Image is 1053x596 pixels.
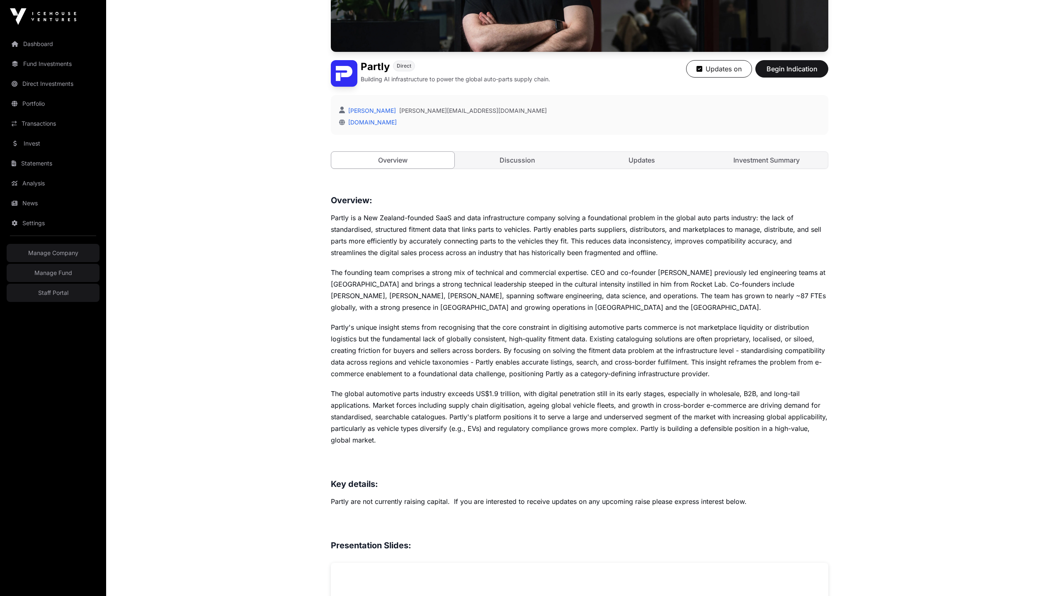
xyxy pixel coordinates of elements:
p: The global automotive parts industry exceeds US$1.9 trillion, with digital penetration still in i... [331,388,828,446]
img: Partly [331,60,357,87]
a: Fund Investments [7,55,99,73]
a: [PERSON_NAME][EMAIL_ADDRESS][DOMAIN_NAME] [399,107,547,115]
a: Manage Company [7,244,99,262]
a: Transactions [7,114,99,133]
iframe: Chat Widget [1012,556,1053,596]
a: Investment Summary [705,152,828,168]
a: Overview [331,151,455,169]
a: [DOMAIN_NAME] [345,119,397,126]
h3: Key details: [331,477,828,491]
a: News [7,194,99,212]
a: Statements [7,154,99,173]
h3: Presentation Slides: [331,539,828,552]
a: Discussion [456,152,579,168]
a: Direct Investments [7,75,99,93]
a: Settings [7,214,99,232]
p: Partly's unique insight stems from recognising that the core constraint in digitising automotive ... [331,321,828,379]
a: Manage Fund [7,264,99,282]
a: Invest [7,134,99,153]
a: Begin Indication [755,68,828,77]
a: Dashboard [7,35,99,53]
button: Updates on [686,60,752,78]
p: Building AI infrastructure to power the global auto-parts supply chain. [361,75,550,83]
span: Begin Indication [766,64,818,74]
a: Staff Portal [7,284,99,302]
a: Updates [580,152,704,168]
a: Analysis [7,174,99,192]
p: Partly is a New Zealand-founded SaaS and data infrastructure company solving a foundational probl... [331,212,828,258]
p: The founding team comprises a strong mix of technical and commercial expertise. CEO and co-founde... [331,267,828,313]
p: Partly are not currently raising capital. If you are interested to receive updates on any upcomin... [331,496,828,507]
h3: Overview: [331,194,828,207]
img: Icehouse Ventures Logo [10,8,76,25]
a: [PERSON_NAME] [347,107,396,114]
nav: Tabs [331,152,828,168]
button: Begin Indication [755,60,828,78]
span: Direct [397,63,411,69]
a: Portfolio [7,95,99,113]
h1: Partly [361,60,390,73]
